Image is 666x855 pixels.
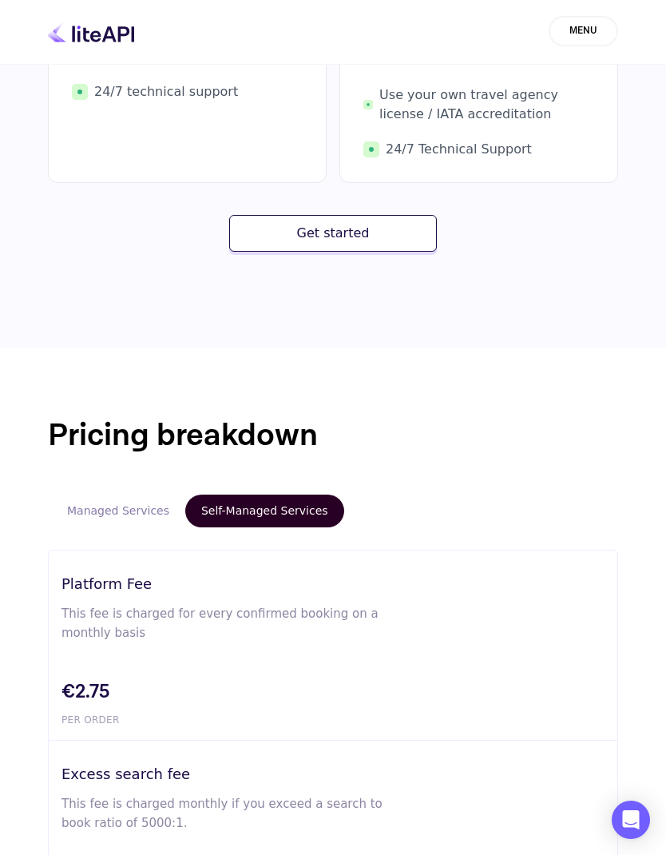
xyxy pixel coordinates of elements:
[61,713,617,727] span: PER ORDER
[61,794,395,833] p: This fee is charged monthly if you exceed a search to book ratio of 5000:1.
[185,495,344,527] button: Self-Managed Services
[363,140,594,159] span: 24/7 Technical Support
[612,801,650,839] div: Open Intercom Messenger
[61,604,395,642] p: This fee is charged for every confirmed booking on a monthly basis
[61,763,617,785] h3: Excess search fee
[363,85,594,124] span: Use your own travel agency license / IATA accreditation
[72,82,303,101] span: 24/7 technical support
[48,412,618,459] h1: Pricing breakdown
[61,573,617,595] h3: Platform Fee
[229,215,437,252] button: Get started
[61,678,617,706] span: €2.75
[569,25,597,37] span: MENU
[51,495,185,527] button: Managed Services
